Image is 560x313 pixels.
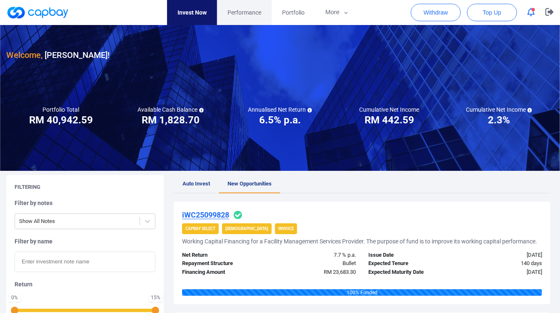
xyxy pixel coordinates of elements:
strong: [DEMOGRAPHIC_DATA] [225,226,268,231]
div: Financing Amount [176,268,269,277]
div: Expected Tenure [362,259,455,268]
h5: Filter by notes [15,199,155,207]
h3: RM 1,828.70 [142,113,200,127]
span: RM 23,683.30 [324,269,356,275]
u: iWC25099828 [182,210,229,219]
button: Top Up [467,4,517,21]
h5: Cumulative Net Income [466,106,532,113]
div: 140 days [455,259,548,268]
h5: Filter by name [15,238,155,245]
span: Welcome, [6,50,42,60]
div: 7.7 % p.a. [269,251,362,260]
span: Auto Invest [182,180,210,187]
input: Enter investment note name [15,252,155,272]
div: Repayment Structure [176,259,269,268]
button: Withdraw [411,4,461,21]
span: Portfolio [282,8,305,17]
span: New Opportunities [227,180,272,187]
h3: RM 40,942.59 [29,113,93,127]
div: Bullet [269,259,362,268]
h5: Filtering [15,183,40,191]
h3: [PERSON_NAME] ! [6,48,110,62]
div: 15 % [151,295,160,300]
h5: Available Cash Balance [137,106,204,113]
h3: 6.5% p.a. [259,113,301,127]
h3: RM 442.59 [365,113,414,127]
div: 100 % Funded [182,289,542,296]
h3: 2.3% [488,113,510,127]
h5: Cumulative Net Income [360,106,420,113]
h5: Portfolio Total [42,106,79,113]
h5: Working Capital Financing for a Facility Management Services Provider. The purpose of fund is to ... [182,238,537,245]
div: Expected Maturity Date [362,268,455,277]
div: 0 % [10,295,19,300]
span: Top Up [483,8,501,17]
div: Net Return [176,251,269,260]
h5: Return [15,280,155,288]
div: [DATE] [455,251,548,260]
div: [DATE] [455,268,548,277]
strong: CapBay Select [185,226,215,231]
strong: Invoice [278,226,294,231]
h5: Annualised Net Return [248,106,312,113]
span: Performance [227,8,261,17]
div: Issue Date [362,251,455,260]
